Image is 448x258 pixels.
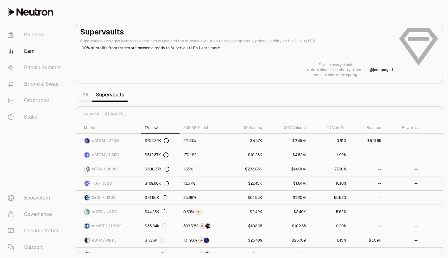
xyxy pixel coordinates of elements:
span: NTRN / USDC [92,167,117,172]
span: DYDX / USDC [92,195,116,200]
img: eBTC Logo [85,238,87,243]
img: NTRN [199,252,205,257]
a: $300.37K [141,162,180,176]
a: $2.49K [226,205,266,219]
a: TIA LogoUSDC LogoTIA / USDC [76,176,141,190]
a: $512.87K [141,148,180,162]
div: $17.76K [145,238,165,243]
a: 77.60% [310,162,350,176]
a: wBTC LogoUSDC LogowBTC / USDC [76,205,141,219]
div: $512.87K [145,152,168,157]
a: -- [350,205,385,219]
a: 86.82% [310,191,350,205]
span: 14 items [84,112,99,117]
a: Bitcoin Summer [3,59,68,76]
a: -- [385,176,421,190]
p: makers share the spring. [307,72,364,77]
img: dATOM Logo [85,152,87,157]
a: $17.76K [141,233,180,247]
a: $169.60K [141,176,180,190]
div: Balance [354,125,382,130]
h2: Supervaults [80,27,393,37]
img: maxBTC Logo [85,224,87,229]
div: 1D Volume [230,125,262,130]
a: NTRNStructured Points [180,219,226,233]
a: NTRNEtherFi Points [180,233,226,247]
a: -- [385,205,421,219]
a: $10.23K [226,148,266,162]
a: Stake [3,109,68,125]
span: maxBTC / wBTC [92,252,122,257]
img: USDC Logo [87,181,90,186]
button: NTRNStructured Points [183,251,223,258]
p: 100% of profits from trades are passed directly to Supervault LPs. [80,45,393,51]
a: $2.45M [266,134,309,148]
a: First in every block,orders bloom like cherry trees—makers share the spring. [307,62,364,77]
a: Documentation [3,223,68,239]
a: Ecosystem [3,190,68,206]
div: $169.60K [145,181,169,186]
a: $733.26K [141,134,180,148]
span: TIA / USDC [92,181,112,186]
a: -- [350,176,385,190]
button: NTRNStructured Points [183,223,223,229]
a: Balance [3,27,68,43]
span: eBTC / wBTC [92,238,117,243]
div: $74.85K [145,195,167,200]
a: $102.68 [266,219,309,233]
img: USDC Logo [87,209,90,214]
span: dATOM / ATOM [92,138,120,143]
button: NTRN [183,209,223,215]
div: 1D Vol/TVL [313,125,347,130]
img: USDC Logo [87,152,90,157]
a: NTRN LogoUSDC LogoNTRN / USDC [76,162,141,176]
a: $257.09 [266,233,309,247]
a: 0.61% [310,134,350,148]
img: ATOM Logo [87,138,90,143]
div: Market [84,125,137,130]
a: -- [385,191,421,205]
a: maxBTC LogoUSDC LogomaxBTC / USDC [76,219,141,233]
div: TVL [145,125,176,130]
a: $4.82M [266,148,309,162]
a: $2.49K [266,205,309,219]
div: $44.28K [145,209,167,214]
a: $4.47K [226,134,266,148]
a: $1.64M [266,176,309,190]
img: NTRN Logo [85,167,87,172]
img: wBTC Logo [87,238,90,243]
img: USDC Logo [87,167,90,172]
a: $102.68 [226,219,266,233]
a: $14.01M [266,162,309,176]
img: NTRN [199,238,204,243]
a: @jcompagni1 [369,67,393,72]
span: dATOM / USDC [92,152,119,157]
a: -- [350,191,385,205]
div: $300.37K [145,167,169,172]
img: wBTC Logo [85,209,87,214]
img: NTRN [196,209,201,214]
a: $64.98K [226,191,266,205]
div: Rewards [389,125,418,130]
img: USDC Logo [87,195,90,200]
a: $74.85K [141,191,180,205]
a: $531.69 [350,134,385,148]
a: -- [385,134,421,148]
a: $27.45K [226,176,266,190]
a: -- [385,233,421,247]
a: eBTC LogowBTC LogoeBTC / wBTC [76,233,141,247]
a: -- [385,219,421,233]
img: EtherFi Points [204,238,209,243]
a: 1.45% [310,233,350,247]
p: orders bloom like cherry trees— [307,67,364,72]
button: NTRNEtherFi Points [183,237,223,243]
a: Earn [3,43,68,59]
a: Bridge & Swap [3,76,68,92]
div: 30D APY/hold [183,125,223,130]
div: 30D Volume [270,125,306,130]
a: 5.62% [310,205,350,219]
a: Supervaults [92,89,128,101]
div: $16.19K [145,252,165,257]
img: Structured Points [205,224,210,229]
a: $257.09 [226,233,266,247]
